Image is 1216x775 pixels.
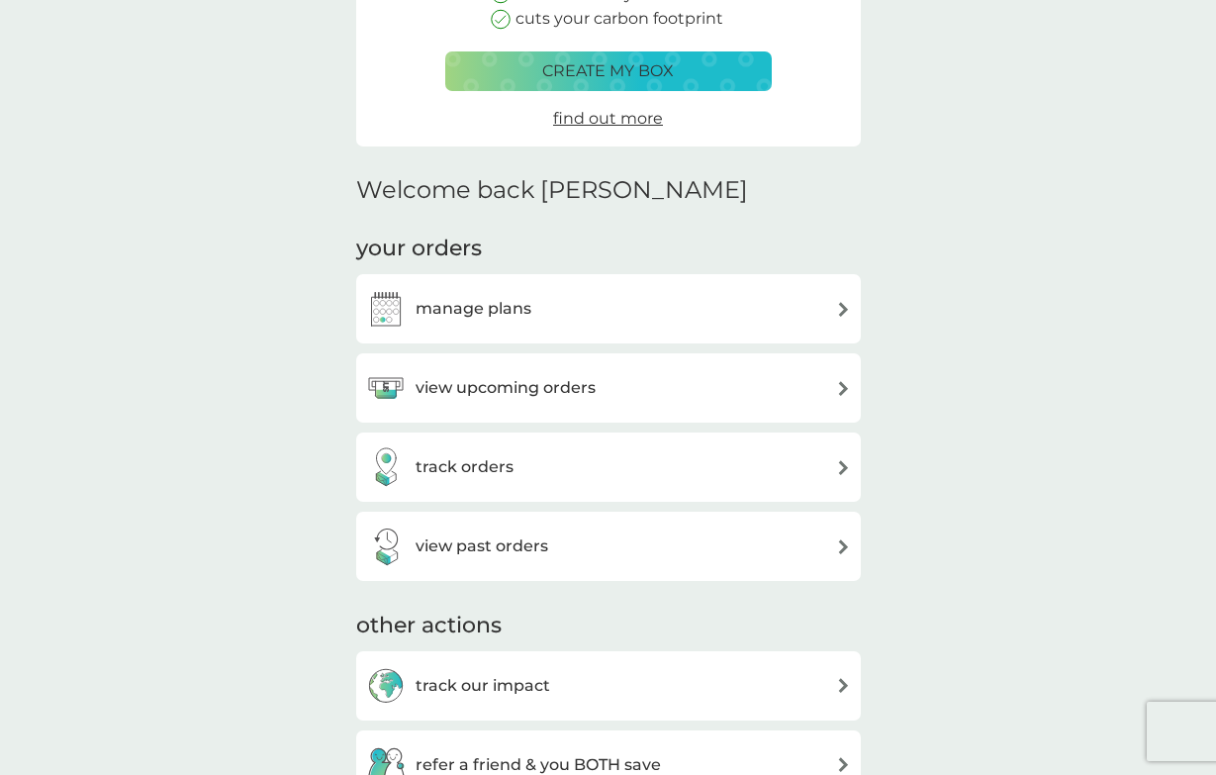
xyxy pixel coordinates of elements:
img: arrow right [836,302,851,317]
h3: other actions [356,611,502,641]
h3: track our impact [416,673,550,699]
img: arrow right [836,539,851,554]
img: arrow right [836,381,851,396]
h3: track orders [416,454,514,480]
h2: Welcome back [PERSON_NAME] [356,176,748,205]
h3: manage plans [416,296,531,322]
span: find out more [553,109,663,128]
img: arrow right [836,678,851,693]
h3: view upcoming orders [416,375,596,401]
p: create my box [542,58,674,84]
h3: view past orders [416,533,548,559]
img: arrow right [836,757,851,772]
p: cuts your carbon footprint [515,6,723,32]
a: find out more [553,106,663,132]
button: create my box [445,51,772,91]
h3: your orders [356,234,482,264]
img: arrow right [836,460,851,475]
